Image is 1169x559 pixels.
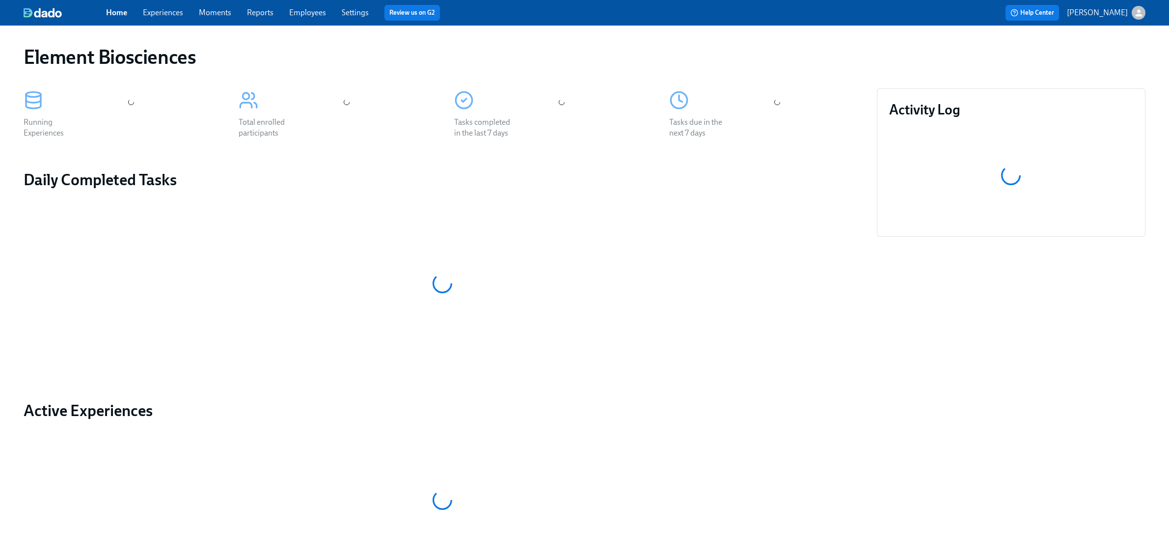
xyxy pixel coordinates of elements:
button: [PERSON_NAME] [1067,6,1145,20]
a: Moments [199,8,231,17]
a: Employees [289,8,326,17]
img: dado [24,8,62,18]
a: Review us on G2 [389,8,435,18]
div: Running Experiences [24,117,86,139]
p: [PERSON_NAME] [1067,7,1128,18]
a: Home [106,8,127,17]
button: Help Center [1006,5,1059,21]
div: Tasks due in the next 7 days [669,117,732,139]
div: Total enrolled participants [239,117,301,139]
a: Reports [247,8,273,17]
a: Settings [342,8,369,17]
h1: Element Biosciences [24,45,196,69]
a: dado [24,8,106,18]
h3: Activity Log [889,101,1133,118]
button: Review us on G2 [384,5,440,21]
h2: Daily Completed Tasks [24,170,861,190]
span: Help Center [1010,8,1054,18]
div: Tasks completed in the last 7 days [454,117,517,139]
a: Experiences [143,8,183,17]
a: Active Experiences [24,401,861,420]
